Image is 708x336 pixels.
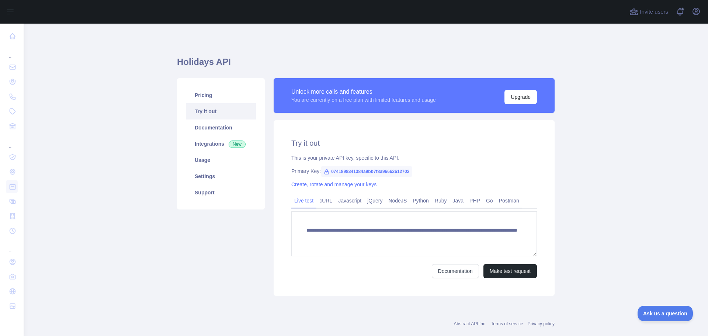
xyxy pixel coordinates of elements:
[496,195,522,207] a: Postman
[638,306,693,321] iframe: Toggle Customer Support
[291,195,316,207] a: Live test
[316,195,335,207] a: cURL
[528,321,555,326] a: Privacy policy
[291,87,436,96] div: Unlock more calls and features
[628,6,670,18] button: Invite users
[291,181,376,187] a: Create, rotate and manage your keys
[6,44,18,59] div: ...
[6,134,18,149] div: ...
[364,195,385,207] a: jQuery
[432,195,450,207] a: Ruby
[385,195,410,207] a: NodeJS
[410,195,432,207] a: Python
[291,154,537,162] div: This is your private API key, specific to this API.
[229,141,246,148] span: New
[291,138,537,148] h2: Try it out
[186,119,256,136] a: Documentation
[186,103,256,119] a: Try it out
[466,195,483,207] a: PHP
[291,167,537,175] div: Primary Key:
[186,136,256,152] a: Integrations New
[321,166,412,177] span: 0741898341384a9bb7f8a96662612702
[186,184,256,201] a: Support
[186,152,256,168] a: Usage
[177,56,555,74] h1: Holidays API
[432,264,479,278] a: Documentation
[491,321,523,326] a: Terms of service
[186,168,256,184] a: Settings
[6,239,18,254] div: ...
[454,321,487,326] a: Abstract API Inc.
[450,195,467,207] a: Java
[483,195,496,207] a: Go
[640,8,668,16] span: Invite users
[504,90,537,104] button: Upgrade
[291,96,436,104] div: You are currently on a free plan with limited features and usage
[186,87,256,103] a: Pricing
[483,264,537,278] button: Make test request
[335,195,364,207] a: Javascript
